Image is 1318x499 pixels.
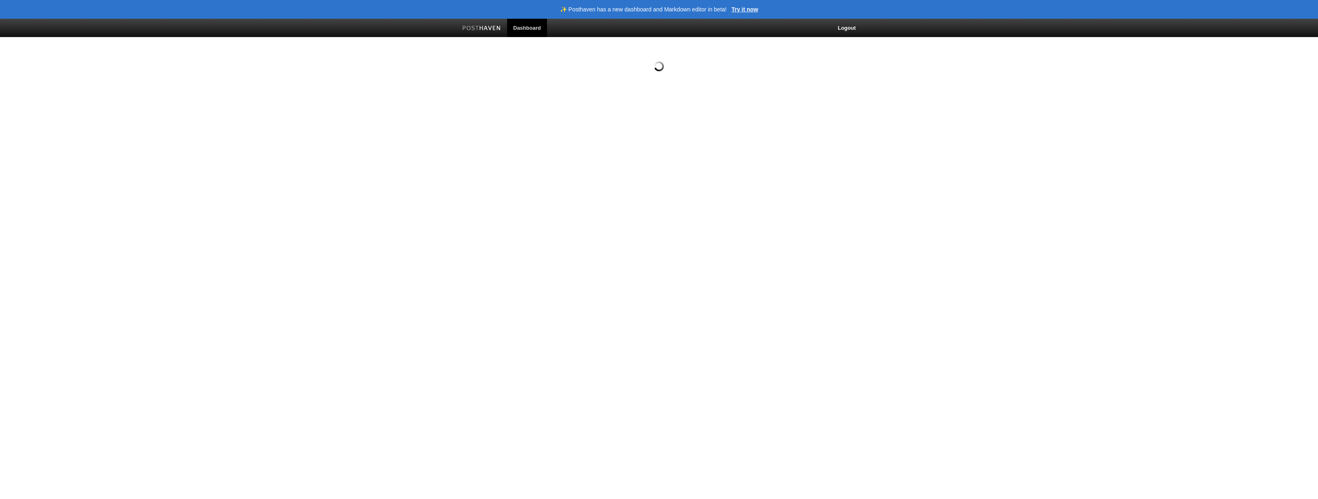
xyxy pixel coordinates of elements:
[560,7,727,12] header: ✨ Posthaven has a new dashboard and Markdown editor in beta!
[507,19,547,37] a: Dashboard
[462,26,501,32] img: Posthaven-bar
[832,19,862,37] a: Logout
[654,62,664,71] img: Loading
[731,7,758,12] a: Try it now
